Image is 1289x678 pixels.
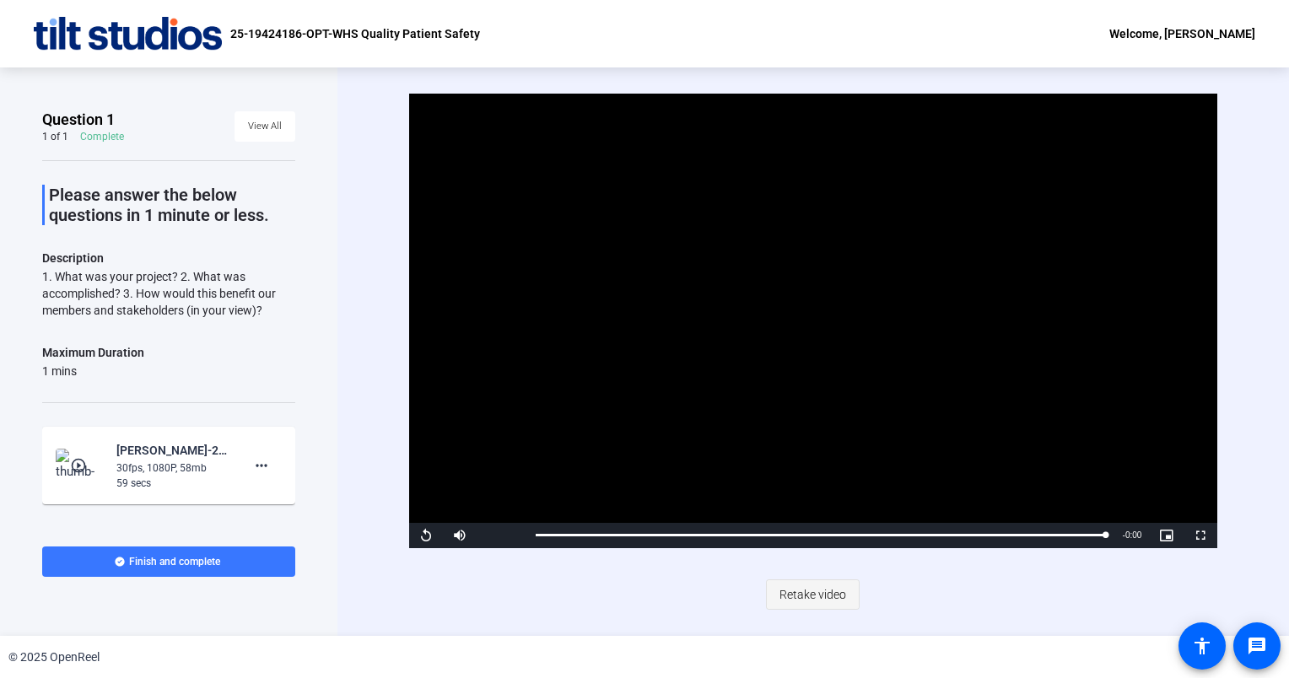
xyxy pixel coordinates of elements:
[1123,530,1125,540] span: -
[1184,523,1217,548] button: Fullscreen
[235,111,295,142] button: View All
[536,534,1106,536] div: Progress Bar
[409,94,1218,548] div: Video Player
[80,130,124,143] div: Complete
[49,185,295,225] p: Please answer the below questions in 1 minute or less.
[42,342,144,363] div: Maximum Duration
[1192,636,1212,656] mat-icon: accessibility
[129,555,220,568] span: Finish and complete
[1150,523,1184,548] button: Picture-in-Picture
[42,268,295,319] div: 1. What was your project? 2. What was accomplished? 3. How would this benefit our members and sta...
[779,578,846,611] span: Retake video
[116,460,229,476] div: 30fps, 1080P, 58mb
[42,363,144,379] div: 1 mins
[443,523,477,548] button: Mute
[42,130,68,143] div: 1 of 1
[42,546,295,577] button: Finish and complete
[56,449,105,482] img: thumb-nail
[230,24,480,44] p: 25-19424186-OPT-WHS Quality Patient Safety
[70,457,90,474] mat-icon: play_circle_outline
[1109,24,1255,44] div: Welcome, [PERSON_NAME]
[8,648,100,666] div: © 2025 OpenReel
[42,110,115,130] span: Question 1
[766,579,860,610] button: Retake video
[251,455,272,476] mat-icon: more_horiz
[409,523,443,548] button: Replay
[116,476,229,491] div: 59 secs
[34,17,222,51] img: OpenReel logo
[1125,530,1141,540] span: 0:00
[42,248,295,268] p: Description
[116,440,229,460] div: [PERSON_NAME]-25-19424186-OPT-WHS Quality Patient Safe-25-19424186-OPT-WHS Quality Patient Safety...
[1247,636,1267,656] mat-icon: message
[248,114,282,139] span: View All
